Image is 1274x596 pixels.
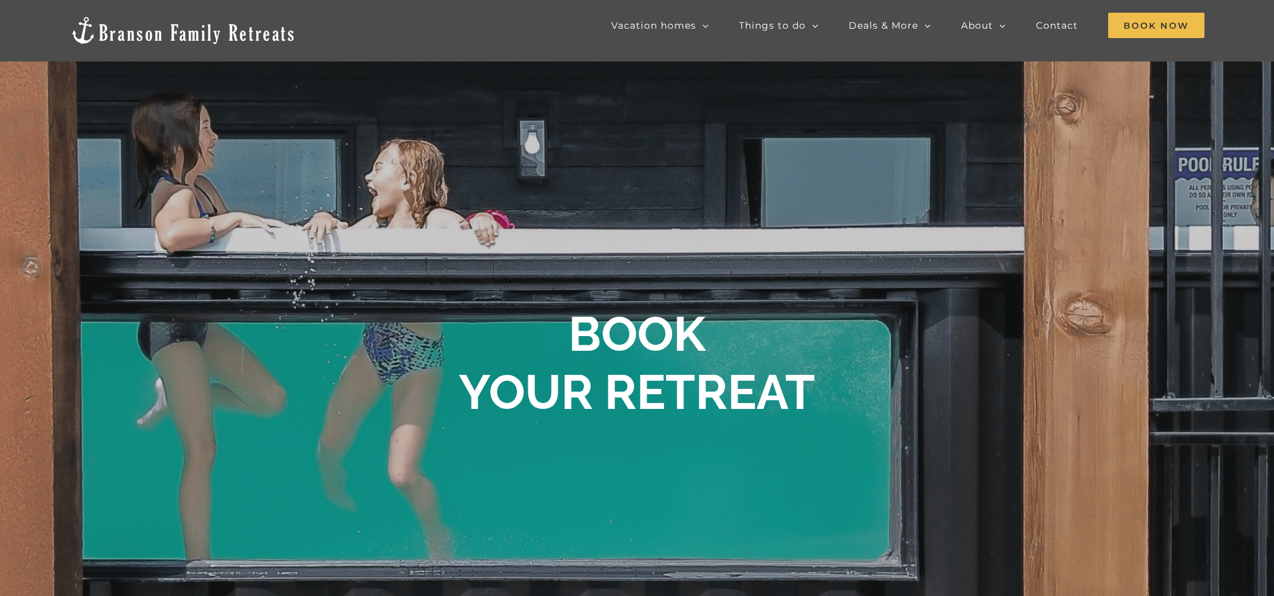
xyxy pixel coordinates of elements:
[961,21,993,30] span: About
[1036,12,1078,39] a: Contact
[611,21,696,30] span: Vacation homes
[1108,13,1204,38] span: Book Now
[849,12,931,39] a: Deals & More
[459,305,815,420] b: BOOK YOUR RETREAT
[1108,12,1204,39] a: Book Now
[739,21,806,30] span: Things to do
[70,15,296,45] img: Branson Family Retreats Logo
[739,12,819,39] a: Things to do
[961,12,1006,39] a: About
[849,21,918,30] span: Deals & More
[611,12,1204,39] nav: Main Menu Sticky
[611,12,709,39] a: Vacation homes
[1036,21,1078,30] span: Contact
